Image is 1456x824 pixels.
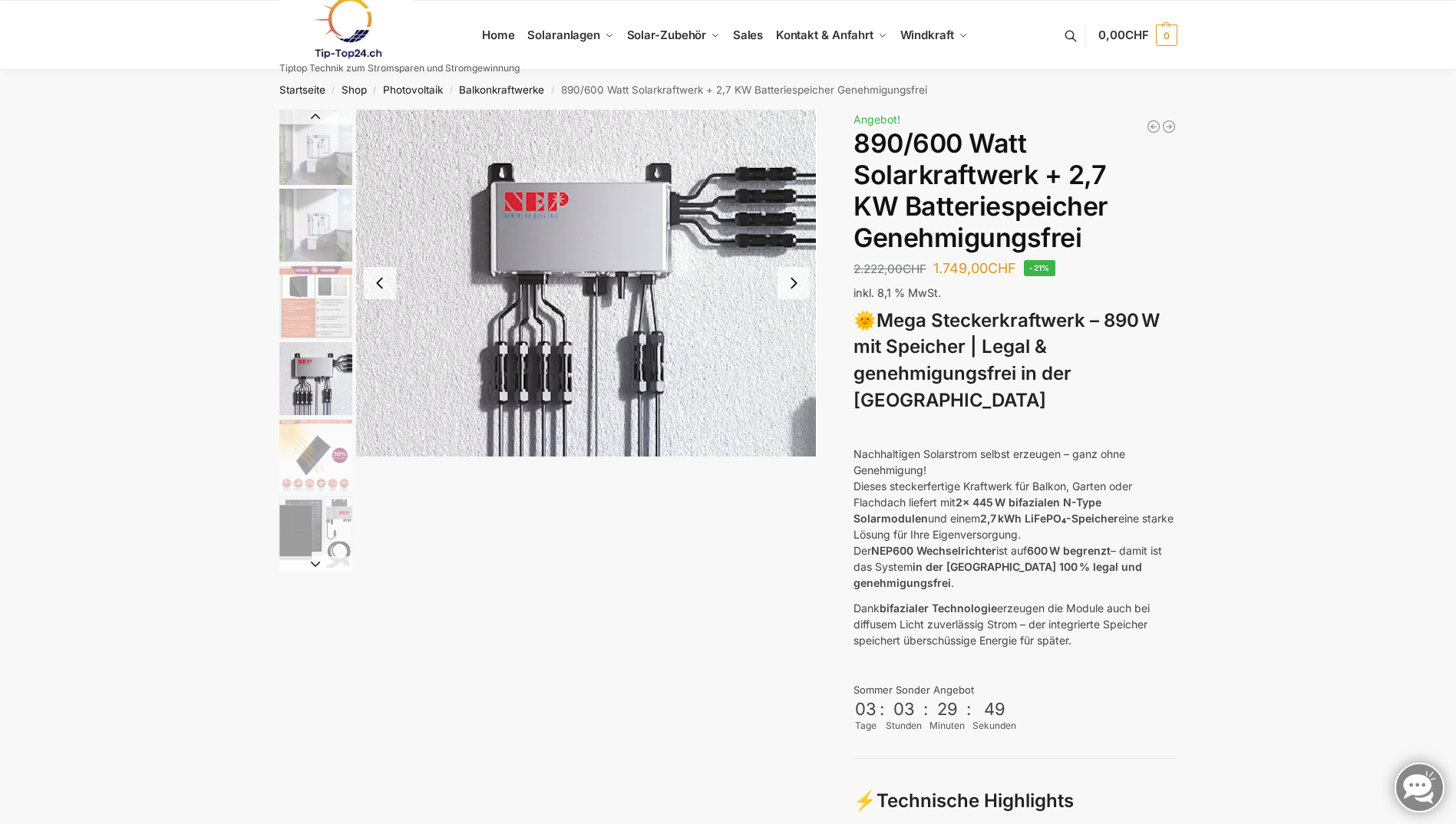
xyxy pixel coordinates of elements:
span: Sales [733,28,764,42]
span: inkl. 8,1 % MwSt. [853,286,941,299]
button: Previous slide [364,267,396,299]
button: Next slide [279,556,352,572]
h3: ⚡ [853,788,1177,815]
li: 1 / 12 [276,110,352,186]
span: / [544,84,560,97]
span: Windkraft [900,28,954,42]
button: Previous slide [279,109,352,124]
li: 5 / 12 [276,417,352,493]
span: Kontakt & Anfahrt [776,28,873,42]
a: Shop [342,84,367,96]
a: Balkonkraftwerk 405/600 Watt erweiterbar [1146,119,1161,134]
li: 4 / 12 [356,110,818,456]
img: Bificial im Vergleich zu billig Modulen [279,265,352,338]
a: Balkonkraftwerke [459,84,544,96]
span: Solar-Zubehör [627,28,707,42]
div: Minuten [929,719,965,733]
span: Angebot! [853,113,900,126]
nav: Breadcrumb [252,70,1204,110]
div: 03 [887,699,920,719]
span: Solaranlagen [527,28,600,42]
div: : [966,699,971,729]
li: 6 / 12 [276,493,352,570]
div: : [923,699,928,729]
p: Tiptop Technik zum Stromsparen und Stromgewinnung [279,64,520,73]
a: Kontakt & Anfahrt [769,1,893,70]
img: Balkonkraftwerk mit 2,7kw Speicher [279,110,352,185]
div: 29 [931,699,963,719]
button: Next slide [778,267,810,299]
span: / [443,84,459,97]
li: 7 / 12 [276,570,352,647]
span: / [367,84,383,97]
a: Startseite [279,84,325,96]
bdi: 2.222,00 [853,262,926,276]
div: Stunden [886,719,922,733]
span: CHF [903,262,926,276]
li: 2 / 12 [276,186,352,263]
div: 49 [974,699,1015,719]
strong: 2x 445 W bifazialen N-Type Solarmodulen [853,496,1101,525]
span: -21% [1024,260,1055,276]
bdi: 1.749,00 [933,260,1016,276]
strong: NEP600 Wechselrichter [871,544,996,557]
p: Dank erzeugen die Module auch bei diffusem Licht zuverlässig Strom – der integrierte Speicher spe... [853,600,1177,648]
li: 3 / 12 [276,263,352,340]
strong: Mega Steckerkraftwerk – 890 W mit Speicher | Legal & genehmigungsfrei in der [GEOGRAPHIC_DATA] [853,309,1160,411]
span: 0,00 [1098,28,1148,42]
a: Sales [726,1,769,70]
a: Solar-Zubehör [620,1,726,70]
div: Tage [853,719,878,733]
img: BDS1000 [279,342,352,415]
span: 0 [1156,25,1177,46]
p: Nachhaltigen Solarstrom selbst erzeugen – ganz ohne Genehmigung! Dieses steckerfertige Kraftwerk ... [853,446,1177,591]
a: Solaranlagen [521,1,620,70]
strong: in der [GEOGRAPHIC_DATA] 100 % legal und genehmigungsfrei [853,560,1142,589]
a: 0,00CHF 0 [1098,12,1177,58]
strong: 2,7 kWh LiFePO₄-Speicher [980,512,1118,525]
a: Photovoltaik [383,84,443,96]
span: / [325,84,342,97]
strong: Technische Highlights [877,789,1074,812]
a: Windkraft [893,1,974,70]
div: Sekunden [972,719,1016,733]
strong: 600 W begrenzt [1027,544,1111,557]
span: CHF [1125,28,1149,42]
img: Balkonkraftwerk mit 2,7kw Speicher [279,189,352,262]
a: Balkonkraftwerk 890 Watt Solarmodulleistung mit 2kW/h Zendure Speicher [1161,119,1177,134]
img: BDS1000 [356,110,818,456]
span: CHF [988,260,1016,276]
div: 03 [855,699,877,719]
div: Sommer Sonder Angebot [853,683,1177,698]
h1: 890/600 Watt Solarkraftwerk + 2,7 KW Batteriespeicher Genehmigungsfrei [853,128,1177,253]
strong: bifazialer Technologie [880,602,997,615]
li: 4 / 12 [276,340,352,417]
h3: 🌞 [853,308,1177,414]
div: : [880,699,884,729]
img: Bificial 30 % mehr Leistung [279,419,352,492]
img: Balkonkraftwerk 860 [279,496,352,569]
